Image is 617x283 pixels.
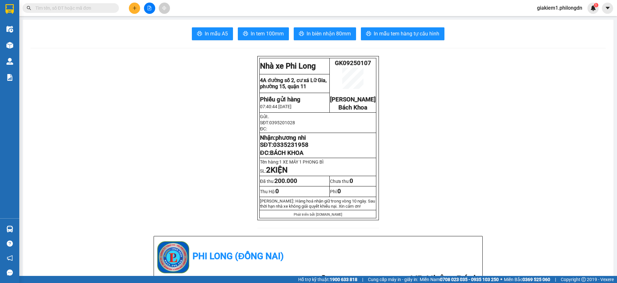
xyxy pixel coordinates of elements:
span: caret-down [605,5,611,11]
span: Bách Khoa [338,104,367,111]
span: Phát triển bởi [DOMAIN_NAME] [294,212,342,217]
span: 0 [337,188,341,195]
span: 200.000 [274,177,297,184]
button: plus [129,3,140,14]
span: file-add [147,6,152,10]
img: icon-new-feature [590,5,596,11]
span: giakiem1.philongdn [532,4,587,12]
button: printerIn mẫu A5 [192,27,233,40]
strong: Phiếu gửi hàng [260,96,300,103]
td: Đã thu: [260,176,330,186]
span: 1 [595,3,597,7]
span: aim [162,6,166,10]
span: 1 PHONG BÌ [299,159,326,165]
button: aim [159,3,170,14]
button: printerIn mẫu tem hàng tự cấu hình [361,27,444,40]
span: printer [299,31,304,37]
span: . [268,114,269,119]
span: [PERSON_NAME]: Hàng hoá nhận giữ trong vòng 10 ngày. Sau thời hạn nhà xe không giải quy... [260,199,375,209]
td: Phí: [330,186,376,197]
span: notification [7,255,13,261]
span: 0395201028 [269,120,295,125]
strong: 0369 525 060 [523,277,550,282]
img: warehouse-icon [6,226,13,232]
td: Chưa thu: [330,176,376,186]
span: 1 XE MÁY [279,159,326,165]
span: [PERSON_NAME] [330,96,376,103]
button: printerIn tem 100mm [238,27,289,40]
span: ⚪️ [500,278,502,281]
span: Miền Nam [420,276,499,283]
p: Gửi: [260,114,376,119]
span: message [7,269,13,276]
td: Thu Hộ: [260,186,330,197]
span: In mẫu tem hàng tự cấu hình [374,30,439,38]
strong: 0708 023 035 - 0935 103 250 [440,277,499,282]
span: copyright [581,277,586,282]
span: BÁCH KHOA [270,149,303,156]
button: file-add [144,3,155,14]
span: Hỗ trợ kỹ thuật: [298,276,357,283]
span: In mẫu A5 [205,30,228,38]
p: Tên hàng: [260,159,376,165]
sup: 1 [594,3,598,7]
span: search [27,6,31,10]
span: question-circle [7,241,13,247]
img: warehouse-icon [6,42,13,49]
span: SL: [260,168,288,174]
span: Miền Bắc [504,276,550,283]
span: ĐC: [260,126,267,131]
button: caret-down [602,3,613,14]
span: In biên nhận 80mm [307,30,351,38]
img: solution-icon [6,74,13,81]
strong: KIỆN [271,165,288,175]
img: logo-vxr [5,4,14,14]
span: | [555,276,556,283]
img: logo.jpg [157,241,189,273]
span: printer [197,31,202,37]
span: In tem 100mm [251,30,284,38]
span: printer [243,31,248,37]
b: Phi Long (Đồng Nai) [192,251,284,261]
span: Cung cấp máy in - giấy in: [368,276,418,283]
img: warehouse-icon [6,26,13,33]
strong: Nhận: SĐT: [260,134,308,148]
span: 0 [275,188,279,195]
span: ĐC: [260,149,303,156]
span: printer [366,31,371,37]
span: 07:40:44 [DATE] [260,104,291,109]
span: SĐT: [260,120,295,125]
span: phương nhi [275,134,306,141]
span: | [362,276,363,283]
span: 4A đường số 2, cư xá Lữ Gia, phường 15, quận 11 [260,77,327,90]
span: GK09250107 [335,60,371,67]
span: 2 [266,165,271,175]
span: plus [132,6,137,10]
button: printerIn biên nhận 80mm [294,27,356,40]
span: 0335231958 [273,141,308,148]
span: 0 [350,177,353,184]
strong: Nhà xe Phi Long [260,61,316,71]
img: warehouse-icon [6,58,13,65]
input: Tìm tên, số ĐT hoặc mã đơn [35,5,111,12]
strong: 1900 633 818 [330,277,357,282]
